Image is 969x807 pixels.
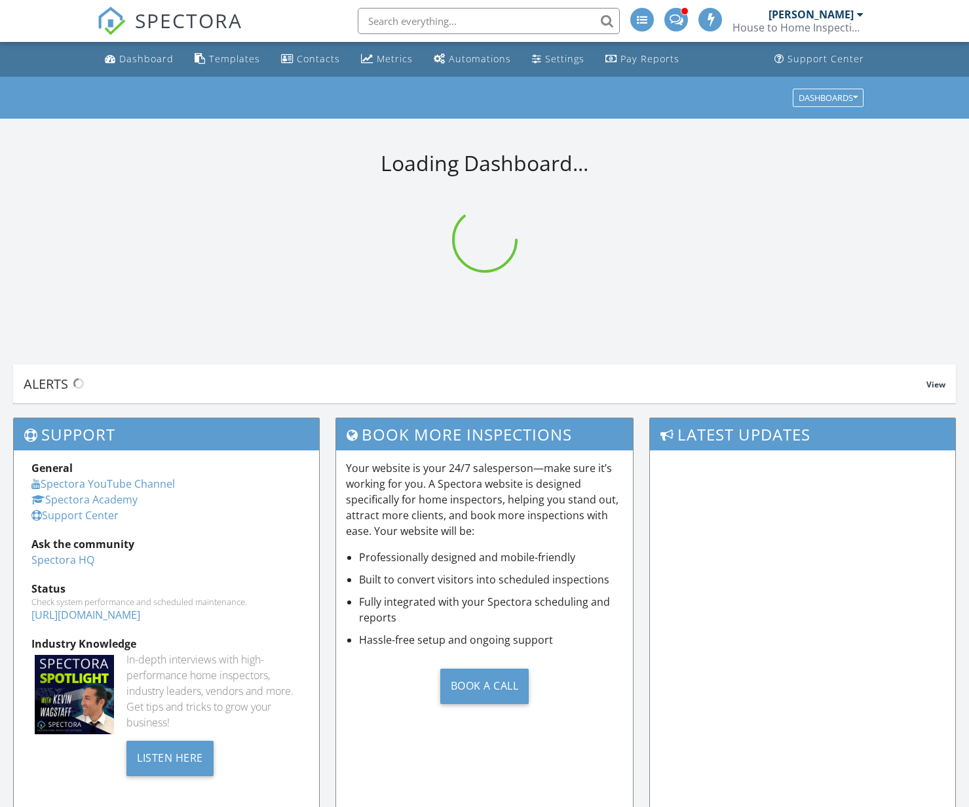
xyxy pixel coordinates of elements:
div: Pay Reports [620,52,679,65]
span: SPECTORA [135,7,242,34]
a: Support Center [31,508,119,522]
a: Metrics [356,47,418,71]
div: Templates [209,52,260,65]
h3: Book More Inspections [336,418,634,450]
a: Spectora YouTube Channel [31,477,175,491]
h3: Support [14,418,319,450]
li: Hassle-free setup and ongoing support [359,632,624,648]
div: Automations [449,52,511,65]
input: Search everything... [358,8,620,34]
a: Spectora HQ [31,553,94,567]
div: Ask the community [31,536,301,552]
a: Templates [189,47,265,71]
div: Alerts [24,375,926,393]
li: Fully integrated with your Spectora scheduling and reports [359,594,624,625]
div: Industry Knowledge [31,636,301,652]
a: Book a Call [346,658,624,714]
div: Status [31,581,301,597]
a: Contacts [276,47,345,71]
div: Check system performance and scheduled maintenance. [31,597,301,607]
a: Listen Here [126,750,214,764]
a: Pay Reports [600,47,685,71]
div: Metrics [377,52,413,65]
li: Built to convert visitors into scheduled inspections [359,572,624,587]
div: Listen Here [126,741,214,776]
div: In-depth interviews with high-performance home inspectors, industry leaders, vendors and more. Ge... [126,652,301,730]
span: View [926,379,945,390]
img: The Best Home Inspection Software - Spectora [97,7,126,35]
a: Automations (Advanced) [428,47,516,71]
div: [PERSON_NAME] [769,8,854,21]
a: Support Center [769,47,869,71]
a: SPECTORA [97,18,242,45]
strong: General [31,461,73,475]
a: Settings [527,47,590,71]
a: Dashboard [100,47,179,71]
p: Your website is your 24/7 salesperson—make sure it’s working for you. A Spectora website is desig... [346,460,624,539]
div: House to Home Inspection Services PLLC [732,21,864,34]
a: [URL][DOMAIN_NAME] [31,608,140,622]
button: Dashboards [793,89,864,107]
div: Support Center [788,52,864,65]
li: Professionally designed and mobile-friendly [359,549,624,565]
h3: Latest Updates [650,418,955,450]
div: Dashboards [799,93,858,102]
div: Settings [545,52,584,65]
img: Spectoraspolightmain [35,655,114,734]
div: Book a Call [440,669,529,704]
div: Contacts [297,52,340,65]
div: Dashboard [119,52,174,65]
a: Spectora Academy [31,492,138,507]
